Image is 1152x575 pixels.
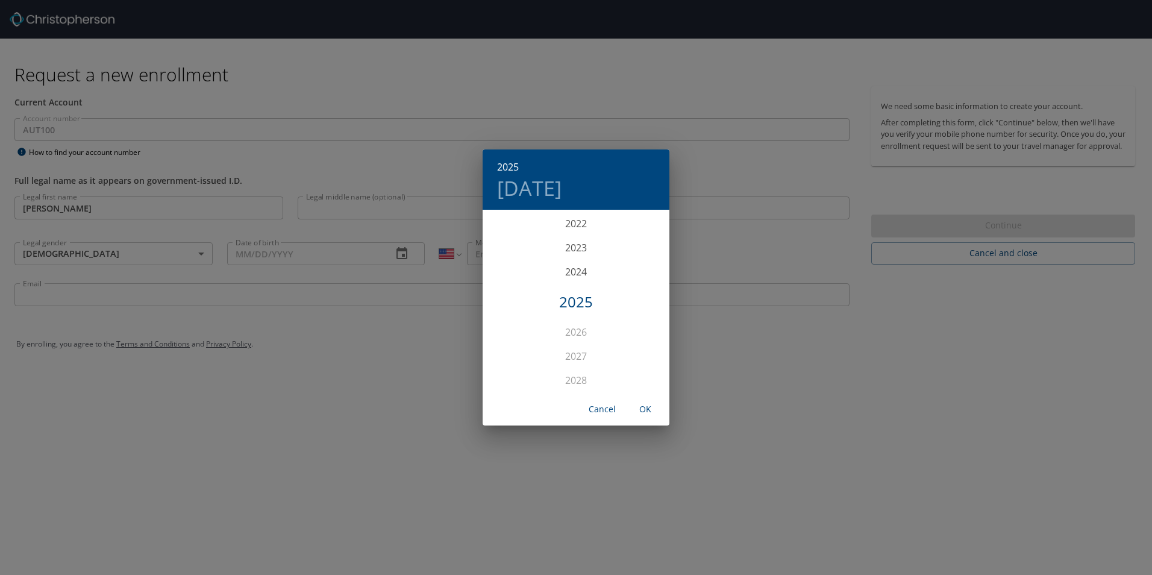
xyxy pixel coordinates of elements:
button: [DATE] [497,175,562,201]
button: Cancel [583,398,621,421]
button: OK [626,398,665,421]
div: 2022 [483,212,669,236]
div: 2023 [483,236,669,260]
span: OK [631,402,660,417]
div: 2024 [483,260,669,284]
button: 2025 [497,159,519,175]
span: Cancel [587,402,616,417]
div: 2025 [483,290,669,314]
